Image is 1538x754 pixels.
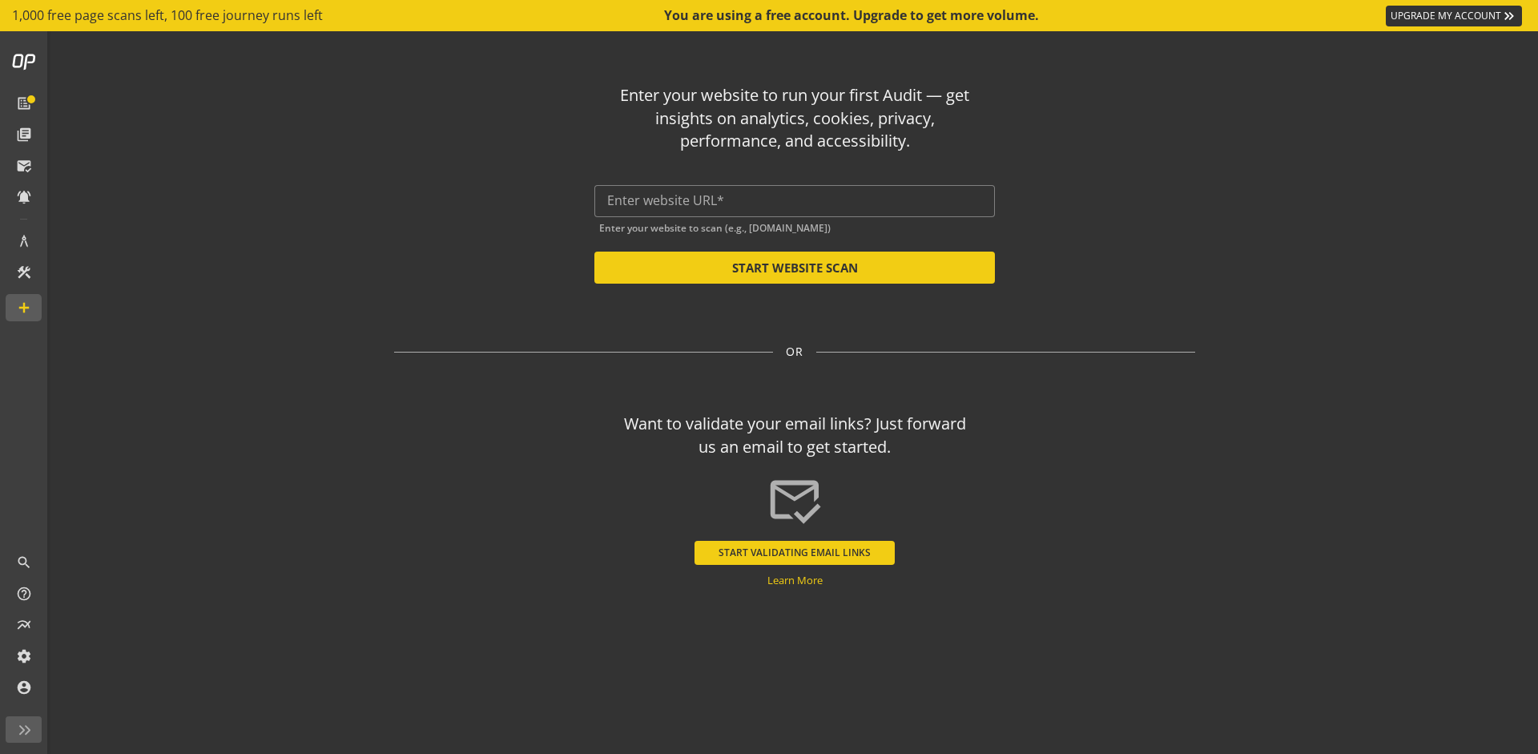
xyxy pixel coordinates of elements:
mat-icon: search [16,554,32,571]
button: START WEBSITE SCAN [594,252,995,284]
mat-icon: architecture [16,233,32,249]
mat-icon: add [16,300,32,316]
mat-icon: multiline_chart [16,617,32,633]
mat-icon: mark_email_read [767,472,823,528]
mat-icon: list_alt [16,95,32,111]
div: Enter your website to run your first Audit — get insights on analytics, cookies, privacy, perform... [617,84,973,153]
span: OR [786,344,803,360]
mat-icon: construction [16,264,32,280]
input: Enter website URL* [607,193,982,208]
div: You are using a free account. Upgrade to get more volume. [664,6,1041,25]
mat-icon: keyboard_double_arrow_right [1501,8,1517,24]
a: Learn More [767,573,823,587]
div: Want to validate your email links? Just forward us an email to get started. [617,413,973,458]
mat-icon: settings [16,648,32,664]
mat-icon: mark_email_read [16,158,32,174]
a: UPGRADE MY ACCOUNT [1386,6,1522,26]
mat-icon: account_circle [16,679,32,696]
mat-icon: library_books [16,127,32,143]
mat-icon: notifications_active [16,189,32,205]
span: 1,000 free page scans left, 100 free journey runs left [12,6,323,25]
button: START VALIDATING EMAIL LINKS [695,541,895,565]
mat-icon: help_outline [16,586,32,602]
mat-hint: Enter your website to scan (e.g., [DOMAIN_NAME]) [599,219,831,234]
